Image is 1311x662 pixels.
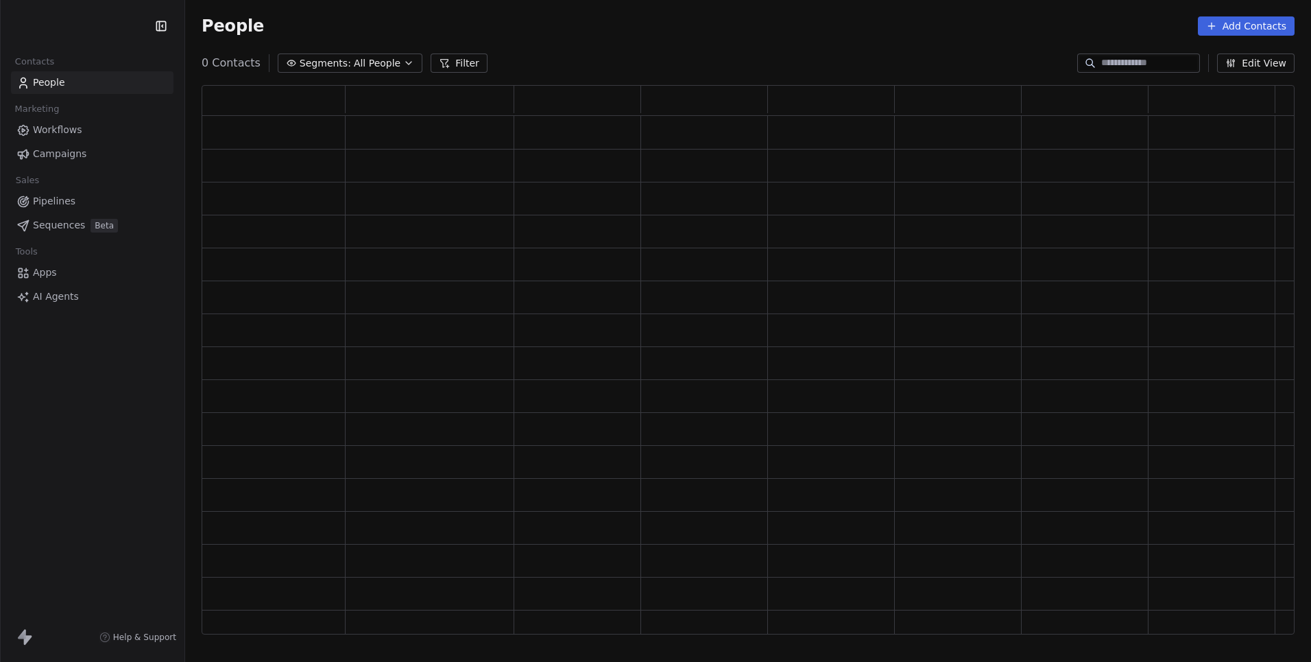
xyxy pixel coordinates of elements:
[1198,16,1295,36] button: Add Contacts
[33,265,57,280] span: Apps
[11,190,173,213] a: Pipelines
[431,54,488,73] button: Filter
[11,119,173,141] a: Workflows
[33,289,79,304] span: AI Agents
[9,51,60,72] span: Contacts
[11,214,173,237] a: SequencesBeta
[11,285,173,308] a: AI Agents
[33,75,65,90] span: People
[10,170,45,191] span: Sales
[33,218,85,233] span: Sequences
[99,632,176,643] a: Help & Support
[300,56,351,71] span: Segments:
[10,241,43,262] span: Tools
[33,147,86,161] span: Campaigns
[33,123,82,137] span: Workflows
[113,632,176,643] span: Help & Support
[11,71,173,94] a: People
[11,143,173,165] a: Campaigns
[354,56,400,71] span: All People
[202,16,264,36] span: People
[11,261,173,284] a: Apps
[33,194,75,209] span: Pipelines
[9,99,65,119] span: Marketing
[91,219,118,233] span: Beta
[202,55,261,71] span: 0 Contacts
[1217,54,1295,73] button: Edit View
